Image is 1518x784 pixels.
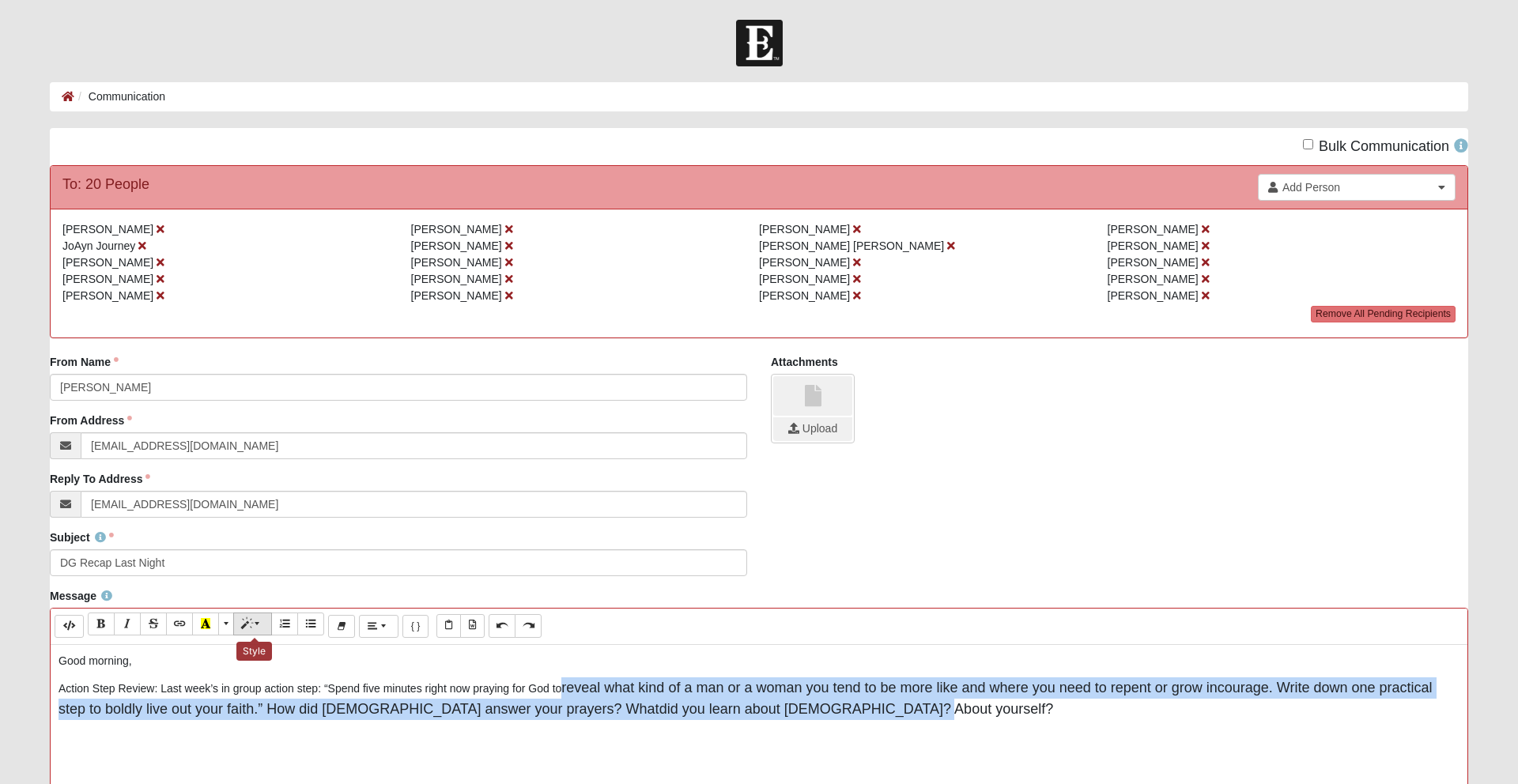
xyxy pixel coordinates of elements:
[218,612,234,635] button: More Color
[460,614,485,637] button: Paste from Word
[1303,139,1313,149] input: Bulk Communication
[1108,223,1199,236] span: [PERSON_NAME]
[1108,239,1199,252] span: [PERSON_NAME]
[74,89,165,105] li: Communication
[166,612,193,635] button: Link (⌘+K)
[140,612,167,635] button: Strikethrough (⌘+⇧+S)
[62,223,153,236] span: [PERSON_NAME]
[759,273,850,285] span: [PERSON_NAME]
[50,588,112,604] label: Message
[489,614,515,637] button: Undo (⌘+Z)
[50,530,114,545] label: Subject
[62,174,149,195] div: To: 20 People
[759,289,850,302] span: [PERSON_NAME]
[1258,174,1456,201] a: Add Person Clear selection
[1282,179,1433,195] span: Add Person
[659,701,1054,717] span: did you learn about [DEMOGRAPHIC_DATA]? About yourself?
[1108,289,1199,302] span: [PERSON_NAME]
[236,642,272,660] div: Style
[62,239,135,252] span: JoAyn Journey
[233,612,272,635] button: Style
[411,256,502,269] span: [PERSON_NAME]
[59,653,1459,669] p: Good morning,
[62,273,153,285] span: [PERSON_NAME]
[771,354,838,370] label: Attachments
[271,612,298,635] button: Ordered list (⌘+⇧+NUM8)
[59,677,1459,720] p: Action Step Review: Last week’s in group action step: “Spend five minutes right now praying for G...
[114,612,141,635] button: Italic (⌘+I)
[1311,306,1456,322] a: Remove All Pending Recipients
[411,289,502,302] span: [PERSON_NAME]
[411,223,502,236] span: [PERSON_NAME]
[515,614,542,637] button: Redo (⌘+⇧+Z)
[759,239,944,252] span: [PERSON_NAME] [PERSON_NAME]
[297,612,324,635] button: Unordered list (⌘+⇧+NUM7)
[192,612,219,635] button: Recent Color
[402,615,429,638] button: Merge Field
[759,223,850,236] span: [PERSON_NAME]
[359,615,398,638] button: Paragraph
[1108,256,1199,269] span: [PERSON_NAME]
[328,615,355,638] button: Remove Font Style (⌘+\)
[88,612,115,635] button: Bold (⌘+B)
[736,20,783,66] img: Church of Eleven22 Logo
[55,615,84,638] button: Code Editor
[1319,138,1449,154] span: Bulk Communication
[411,239,502,252] span: [PERSON_NAME]
[561,680,1217,695] span: reveal what kind of a man or a woman you tend to be more like and where you need to repent or gro...
[50,471,150,487] label: Reply To Address
[411,273,502,285] span: [PERSON_NAME]
[50,413,132,428] label: From Address
[62,289,153,302] span: [PERSON_NAME]
[436,614,461,637] button: Paste Text
[50,354,119,370] label: From Name
[1108,273,1199,285] span: [PERSON_NAME]
[62,256,153,269] span: [PERSON_NAME]
[759,256,850,269] span: [PERSON_NAME]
